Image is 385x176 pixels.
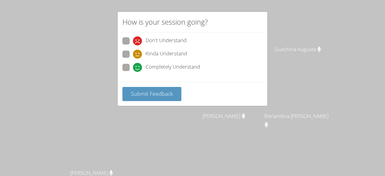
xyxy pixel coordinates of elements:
[122,87,181,101] button: Submit Feedback
[146,36,186,45] span: Don't Understand
[131,90,173,97] span: Submit Feedback
[122,17,208,27] h2: How is your session going?
[146,50,187,59] span: Kinda Understand
[146,63,200,72] span: Completely Understand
